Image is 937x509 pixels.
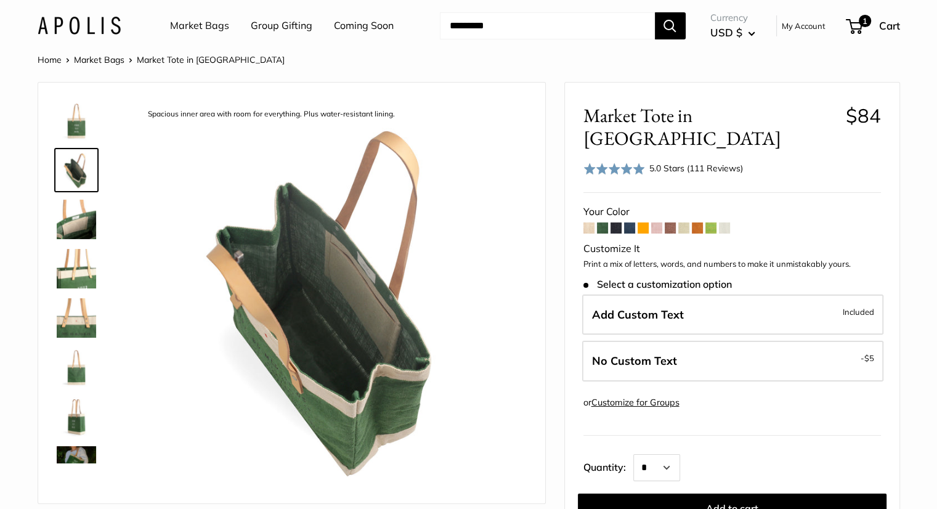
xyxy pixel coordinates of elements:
a: description_Seal of authenticity printed on the backside of every bag. [54,345,99,389]
a: Market Tote in Field Green [54,394,99,439]
button: Search [655,12,686,39]
button: USD $ [710,23,755,43]
a: Market Bags [170,17,229,35]
span: $84 [846,104,881,128]
img: Market Tote in Field Green [57,298,96,338]
input: Search... [440,12,655,39]
a: Market Tote in Field Green [54,444,99,488]
span: $5 [864,353,874,363]
a: Customize for Groups [591,397,679,408]
span: Market Tote in [GEOGRAPHIC_DATA] [137,54,285,65]
span: No Custom Text [592,354,677,368]
div: Spacious inner area with room for everything. Plus water-resistant lining. [142,106,401,123]
span: USD $ [710,26,742,39]
img: description_Seal of authenticity printed on the backside of every bag. [57,348,96,387]
label: Quantity: [583,450,633,481]
a: Home [38,54,62,65]
span: Select a customization option [583,279,732,290]
label: Leave Blank [582,341,883,381]
img: description_Inner pocket good for daily drivers. [57,200,96,239]
p: Print a mix of letters, words, and numbers to make it unmistakably yours. [583,258,881,271]
span: Currency [710,9,755,26]
a: Coming Soon [334,17,394,35]
a: 1 Cart [847,16,900,36]
span: Included [843,304,874,319]
img: description_Spacious inner area with room for everything. Plus water-resistant lining. [137,101,527,491]
div: Customize It [583,240,881,258]
span: 1 [858,15,870,27]
a: description_Take it anywhere with easy-grip handles. [54,246,99,291]
a: Market Tote in Field Green [54,296,99,340]
div: or [583,394,679,411]
a: Group Gifting [251,17,312,35]
span: Add Custom Text [592,307,684,322]
label: Add Custom Text [582,295,883,335]
a: Market Bags [74,54,124,65]
div: Your Color [583,203,881,221]
span: - [861,351,874,365]
span: Cart [879,19,900,32]
a: My Account [782,18,825,33]
img: description_Make it yours with custom printed text. [57,101,96,140]
div: 5.0 Stars (111 Reviews) [649,161,743,175]
span: Market Tote in [GEOGRAPHIC_DATA] [583,104,837,150]
img: description_Take it anywhere with easy-grip handles. [57,249,96,288]
img: Market Tote in Field Green [57,446,96,486]
a: description_Make it yours with custom printed text. [54,99,99,143]
div: 5.0 Stars (111 Reviews) [583,160,744,177]
a: description_Inner pocket good for daily drivers. [54,197,99,242]
img: description_Spacious inner area with room for everything. Plus water-resistant lining. [57,150,96,190]
img: Apolis [38,17,121,35]
a: description_Spacious inner area with room for everything. Plus water-resistant lining. [54,148,99,192]
nav: Breadcrumb [38,52,285,68]
img: Market Tote in Field Green [57,397,96,436]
